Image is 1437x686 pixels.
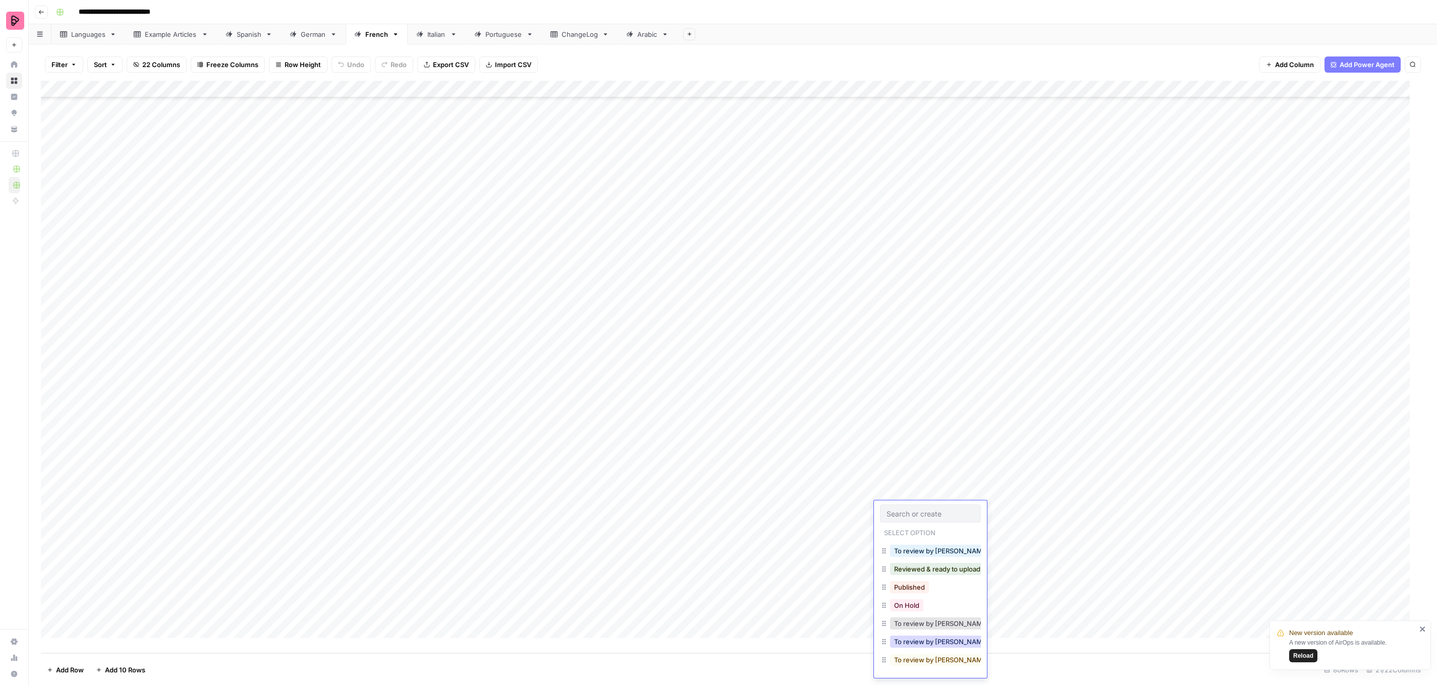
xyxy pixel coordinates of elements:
div: Languages [71,29,105,39]
span: Add Row [56,665,84,675]
div: Portuguese [485,29,522,39]
a: Italian [408,24,466,44]
div: To review by [PERSON_NAME] [880,615,981,634]
a: Insights [6,89,22,105]
div: Reviewed & ready to upload [880,561,981,579]
span: Add Power Agent [1340,60,1395,70]
span: Undo [347,60,364,70]
button: To review by [PERSON_NAME] [890,636,993,648]
div: Arabic [637,29,657,39]
div: Spanish [237,29,261,39]
button: Add Column [1259,56,1320,73]
input: Search or create [887,509,974,518]
button: On Hold [890,599,923,611]
button: To review by [PERSON_NAME] in progress [890,654,1030,666]
button: Workspace: Preply [6,8,22,33]
button: Add Power Agent [1324,56,1401,73]
a: Browse [6,73,22,89]
a: Settings [6,634,22,650]
div: Italian [427,29,446,39]
div: German [301,29,326,39]
a: Home [6,56,22,73]
img: Preply Logo [6,12,24,30]
span: Import CSV [495,60,531,70]
a: French [346,24,408,44]
span: Sort [94,60,107,70]
button: To review by [PERSON_NAME] [890,545,993,557]
span: 22 Columns [142,60,180,70]
a: Languages [51,24,125,44]
div: To review by [PERSON_NAME] [880,634,981,652]
span: Reload [1293,651,1313,660]
button: Import CSV [479,56,538,73]
button: Add Row [41,662,90,678]
a: Example Articles [125,24,217,44]
a: Portuguese [466,24,542,44]
button: Undo [331,56,371,73]
div: 21/22 Columns [1362,662,1425,678]
div: Example Articles [145,29,197,39]
div: To review by [PERSON_NAME] in progress [880,652,981,670]
span: Export CSV [433,60,469,70]
div: 80 Rows [1320,662,1362,678]
span: Row Height [285,60,321,70]
a: Spanish [217,24,281,44]
button: To review by [PERSON_NAME] [890,617,993,630]
span: Add Column [1275,60,1314,70]
button: 22 Columns [127,56,187,73]
span: New version available [1289,628,1353,638]
span: Add 10 Rows [105,665,145,675]
a: German [281,24,346,44]
a: Arabic [618,24,677,44]
div: Published [880,579,981,597]
button: Reload [1289,649,1317,662]
button: Add 10 Rows [90,662,151,678]
div: On Hold [880,597,981,615]
p: Select option [880,526,939,538]
a: Opportunities [6,105,22,121]
a: Usage [6,650,22,666]
button: Reviewed & ready to upload [890,563,984,575]
div: French [365,29,388,39]
button: Filter [45,56,83,73]
button: Row Height [269,56,327,73]
button: Sort [87,56,123,73]
button: Published [890,581,929,593]
a: Your Data [6,121,22,137]
span: Redo [391,60,407,70]
div: ChangeLog [562,29,598,39]
button: Export CSV [417,56,475,73]
button: Freeze Columns [191,56,265,73]
button: Redo [375,56,413,73]
span: Filter [51,60,68,70]
a: ChangeLog [542,24,618,44]
span: Freeze Columns [206,60,258,70]
div: A new version of AirOps is available. [1289,638,1416,662]
button: close [1419,625,1426,633]
div: To review by [PERSON_NAME] [880,543,981,561]
button: Help + Support [6,666,22,682]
